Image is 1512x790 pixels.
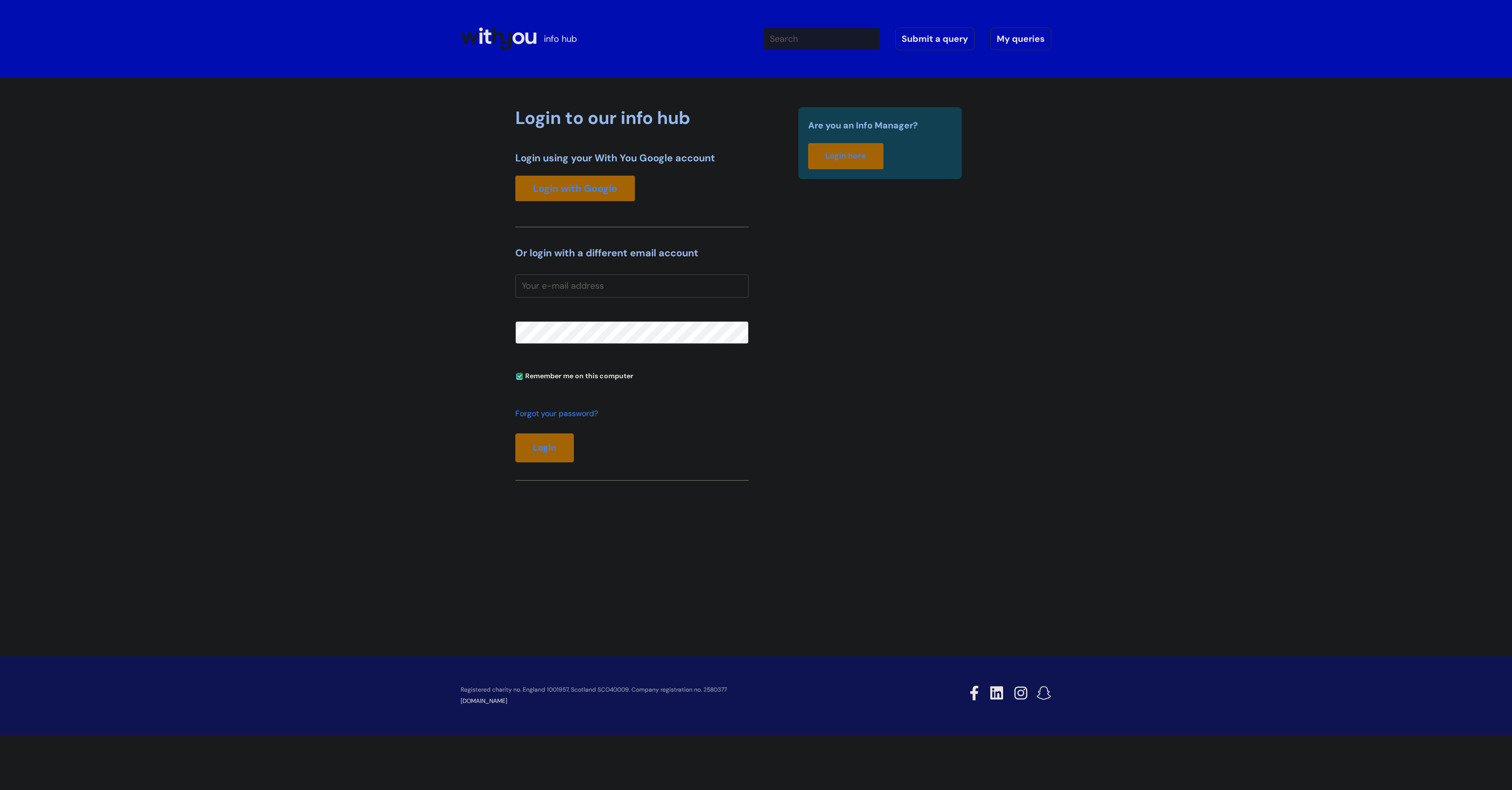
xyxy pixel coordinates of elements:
[990,28,1051,50] a: My queries
[515,176,635,201] a: Login with Google
[544,31,577,47] p: info hub
[515,107,749,128] h2: Login to our info hub
[515,433,574,462] button: Login
[515,407,744,421] a: Forgot your password?
[515,274,749,297] input: Your e-mail address
[515,369,633,380] label: Remember me on this computer
[515,247,749,259] h3: Or login with a different email account
[808,143,883,169] a: Login here
[461,697,507,705] a: [DOMAIN_NAME]
[461,687,900,693] p: Registered charity no. England 1001957, Scotland SCO40009. Company registration no. 2580377
[764,28,880,50] input: Search
[516,373,523,380] input: Remember me on this computer
[895,28,975,50] a: Submit a query
[515,367,749,383] div: You can uncheck this option if you're logging in from a shared device
[808,118,918,133] span: Are you an Info Manager?
[515,152,749,164] h3: Login using your With You Google account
